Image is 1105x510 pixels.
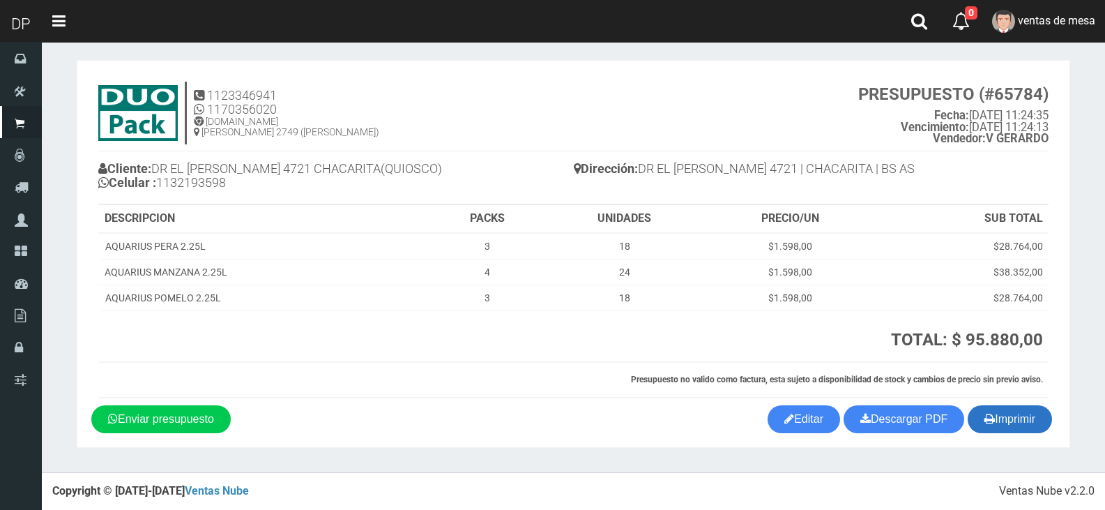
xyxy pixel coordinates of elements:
[999,483,1095,500] div: Ventas Nube v2.2.0
[194,117,379,138] h5: [DOMAIN_NAME] [PERSON_NAME] 2749 ([PERSON_NAME])
[98,175,156,190] b: Celular :
[185,484,249,497] a: Ventas Nube
[98,158,574,197] h4: DR EL [PERSON_NAME] 4721 CHACARITA(QUIOSCO) 1132193598
[844,405,964,433] a: Descargar PDF
[544,205,705,233] th: UNIDADES
[901,121,969,134] strong: Vencimiento:
[933,132,1049,145] b: V GERARDO
[99,233,430,260] td: AQUARIUS PERA 2.25L
[768,405,840,433] a: Editar
[933,132,986,145] strong: Vendedor:
[544,259,705,285] td: 24
[574,158,1049,183] h4: DR EL [PERSON_NAME] 4721 | CHACARITA | BS AS
[858,84,1049,104] strong: PRESUPUESTO (#65784)
[430,285,544,310] td: 3
[544,233,705,260] td: 18
[992,10,1015,33] img: User Image
[118,413,214,425] span: Enviar presupuesto
[705,205,876,233] th: PRECIO/UN
[876,259,1049,285] td: $38.352,00
[968,405,1052,433] button: Imprimir
[876,205,1049,233] th: SUB TOTAL
[98,161,151,176] b: Cliente:
[544,285,705,310] td: 18
[99,285,430,310] td: AQUARIUS POMELO 2.25L
[705,233,876,260] td: $1.598,00
[876,285,1049,310] td: $28.764,00
[430,233,544,260] td: 3
[631,375,1043,384] strong: Presupuesto no valido como factura, esta sujeto a disponibilidad de stock y cambios de precio sin...
[705,285,876,310] td: $1.598,00
[705,259,876,285] td: $1.598,00
[574,161,638,176] b: Dirección:
[1018,14,1095,27] span: ventas de mesa
[194,89,379,117] h4: 1123346941 1170356020
[91,405,231,433] a: Enviar presupuesto
[430,259,544,285] td: 4
[965,6,977,20] span: 0
[891,330,1043,350] strong: TOTAL: $ 95.880,00
[99,259,430,285] td: AQUARIUS MANZANA 2.25L
[99,205,430,233] th: DESCRIPCION
[52,484,249,497] strong: Copyright © [DATE]-[DATE]
[876,233,1049,260] td: $28.764,00
[934,109,969,122] strong: Fecha:
[98,85,178,141] img: 9k=
[430,205,544,233] th: PACKS
[858,85,1049,145] small: [DATE] 11:24:35 [DATE] 11:24:13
